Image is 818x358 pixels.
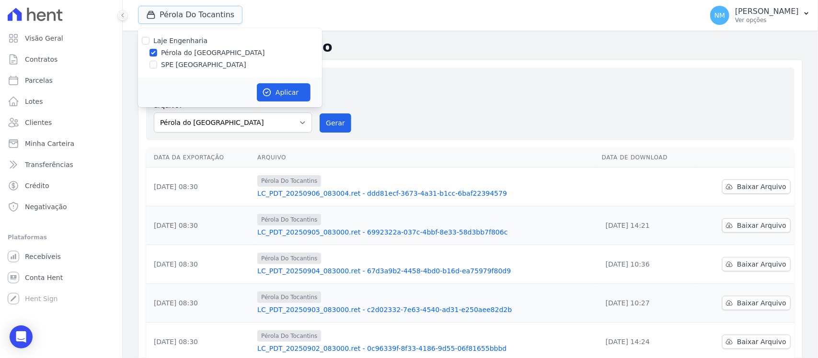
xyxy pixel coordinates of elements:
[4,134,118,153] a: Minha Carteira
[138,38,803,56] h2: Exportações de Retorno
[598,245,695,284] td: [DATE] 10:36
[25,76,53,85] span: Parcelas
[25,97,43,106] span: Lotes
[320,113,351,133] button: Gerar
[8,232,115,243] div: Plataformas
[737,259,786,269] span: Baixar Arquivo
[257,344,594,353] a: LC_PDT_20250902_083000.ret - 0c96339f-8f33-4186-9d55-06f81655bbbd
[737,337,786,347] span: Baixar Arquivo
[146,148,253,168] th: Data da Exportação
[4,247,118,266] a: Recebíveis
[257,330,321,342] span: Pérola Do Tocantins
[257,214,321,225] span: Pérola Do Tocantins
[4,155,118,174] a: Transferências
[257,175,321,187] span: Pérola Do Tocantins
[146,284,253,323] td: [DATE] 08:30
[722,179,791,194] a: Baixar Arquivo
[4,197,118,216] a: Negativação
[257,227,594,237] a: LC_PDT_20250905_083000.ret - 6992322a-037c-4bbf-8e33-58d3bb7f806c
[735,7,799,16] p: [PERSON_NAME]
[4,71,118,90] a: Parcelas
[257,291,321,303] span: Pérola Do Tocantins
[4,92,118,111] a: Lotes
[722,257,791,271] a: Baixar Arquivo
[153,37,207,45] label: Laje Engenharia
[722,335,791,349] a: Baixar Arquivo
[146,168,253,206] td: [DATE] 08:30
[25,55,58,64] span: Contratos
[146,206,253,245] td: [DATE] 08:30
[25,202,67,212] span: Negativação
[4,176,118,195] a: Crédito
[25,181,49,190] span: Crédito
[257,189,594,198] a: LC_PDT_20250906_083004.ret - ddd81ecf-3673-4a31-b1cc-6baf22394579
[737,298,786,308] span: Baixar Arquivo
[714,12,726,19] span: NM
[25,160,73,169] span: Transferências
[10,325,33,348] div: Open Intercom Messenger
[257,83,311,101] button: Aplicar
[25,118,52,127] span: Clientes
[735,16,799,24] p: Ver opções
[257,253,321,264] span: Pérola Do Tocantins
[4,113,118,132] a: Clientes
[598,148,695,168] th: Data de Download
[257,305,594,314] a: LC_PDT_20250903_083000.ret - c2d02332-7e63-4540-ad31-e250aee82d2b
[253,148,598,168] th: Arquivo
[161,60,246,70] label: SPE [GEOGRAPHIC_DATA]
[25,139,74,148] span: Minha Carteira
[25,252,61,261] span: Recebíveis
[737,221,786,230] span: Baixar Arquivo
[138,6,242,24] button: Pérola Do Tocantins
[598,284,695,323] td: [DATE] 10:27
[257,266,594,276] a: LC_PDT_20250904_083000.ret - 67d3a9b2-4458-4bd0-b16d-ea75979f80d9
[737,182,786,191] span: Baixar Arquivo
[161,48,265,58] label: Pérola do [GEOGRAPHIC_DATA]
[25,273,63,282] span: Conta Hent
[703,2,818,29] button: NM [PERSON_NAME] Ver opções
[722,218,791,233] a: Baixar Arquivo
[598,206,695,245] td: [DATE] 14:21
[146,245,253,284] td: [DATE] 08:30
[4,29,118,48] a: Visão Geral
[722,296,791,310] a: Baixar Arquivo
[25,34,63,43] span: Visão Geral
[4,50,118,69] a: Contratos
[4,268,118,287] a: Conta Hent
